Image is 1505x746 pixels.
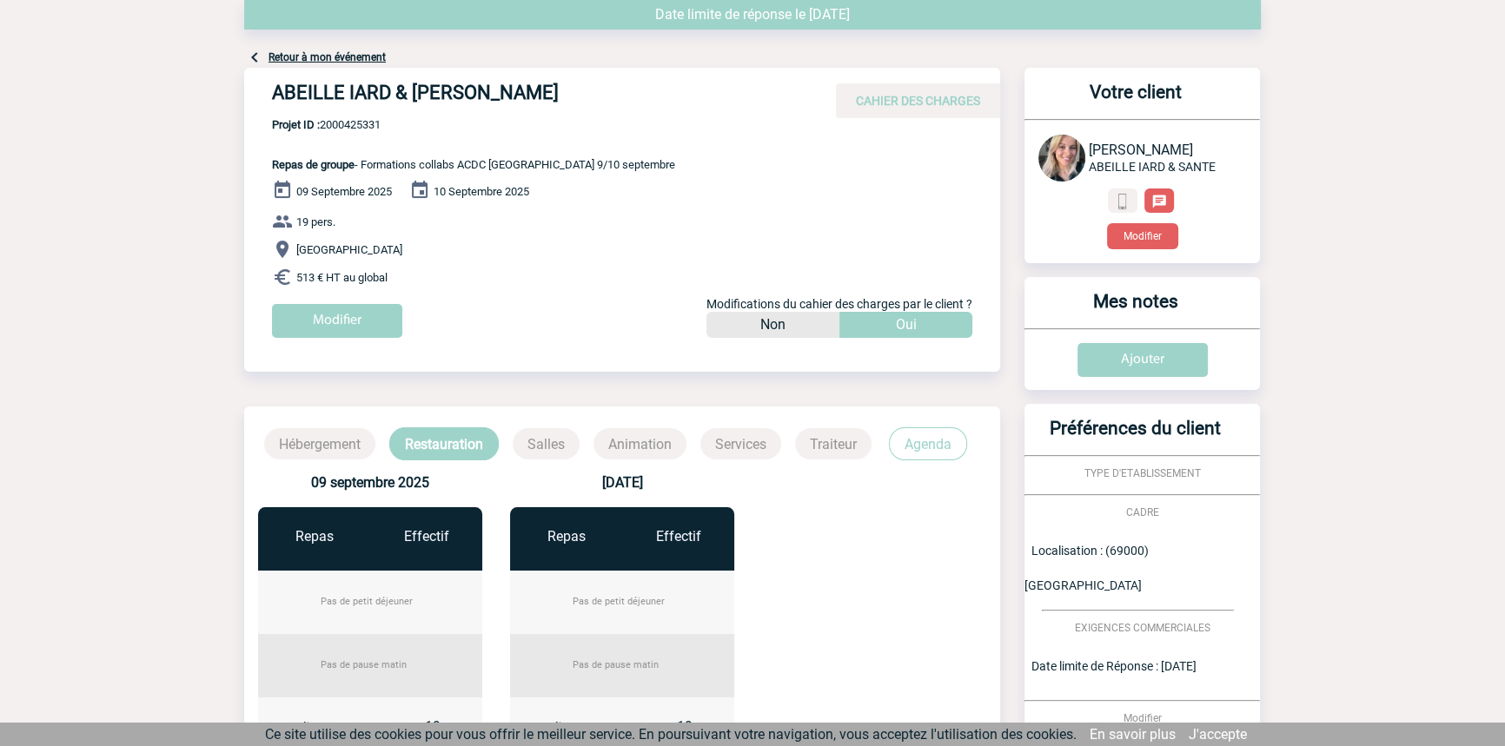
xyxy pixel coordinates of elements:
[760,312,786,338] p: Non
[269,51,386,63] a: Retour à mon événement
[1151,194,1167,209] img: chat-24-px-w.png
[296,185,392,198] span: 09 Septembre 2025
[1031,418,1239,455] h3: Préférences du client
[296,271,388,284] span: 513 € HT au global
[1124,712,1162,724] span: Modifier
[272,158,355,171] span: Repas de groupe
[265,726,1077,743] span: Ce site utilise des cookies pour vous offrir le meilleur service. En poursuivant votre navigation...
[264,428,375,459] p: Hébergement
[1075,622,1210,634] span: EXIGENCES COMMERCIALES
[272,304,402,338] input: Modifier
[896,312,917,338] p: Oui
[293,720,340,734] span: Déjeuner
[593,428,686,459] p: Animation
[272,82,793,111] h4: ABEILLE IARD & [PERSON_NAME]
[700,428,781,459] p: Services
[370,528,482,545] div: Effectif
[545,720,592,734] span: Déjeuner
[1126,506,1159,518] span: CADRE
[1115,194,1130,209] img: portable.png
[1189,726,1247,743] a: J'accepte
[1031,659,1197,673] span: Date limite de Réponse : [DATE]
[321,659,407,670] span: Pas de pause matin
[296,215,335,228] span: 19 pers.
[601,474,642,491] b: [DATE]
[1107,223,1178,249] button: Modifier
[706,297,972,311] span: Modifications du cahier des charges par le client ?
[795,428,872,459] p: Traiteur
[513,428,580,459] p: Salles
[1089,160,1216,174] span: ABEILLE IARD & SANTE
[1089,142,1193,158] span: [PERSON_NAME]
[1031,82,1239,119] h3: Votre client
[389,427,499,460] p: Restauration
[622,528,734,545] div: Effectif
[1038,135,1085,182] img: 129785-0.jpg
[258,528,370,545] div: Repas
[1031,291,1239,328] h3: Mes notes
[1024,544,1149,592] span: Localisation : (69000) [GEOGRAPHIC_DATA]
[272,118,675,131] span: 2000425331
[434,185,529,198] span: 10 Septembre 2025
[856,94,980,108] span: CAHIER DES CHARGES
[311,474,429,491] b: 09 septembre 2025
[321,596,413,607] span: Pas de petit déjeuner
[573,596,665,607] span: Pas de petit déjeuner
[1077,343,1208,377] input: Ajouter
[425,718,441,735] span: 19
[1084,467,1201,479] span: TYPE D'ETABLISSEMENT
[573,659,659,670] span: Pas de pause matin
[272,158,675,171] span: - Formations collabs ACDC [GEOGRAPHIC_DATA] 9/10 septembre
[1090,726,1176,743] a: En savoir plus
[655,6,850,23] span: Date limite de réponse le [DATE]
[510,528,622,545] div: Repas
[296,243,402,256] span: [GEOGRAPHIC_DATA]
[677,718,693,735] span: 19
[889,427,967,460] p: Agenda
[272,118,320,131] b: Projet ID :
